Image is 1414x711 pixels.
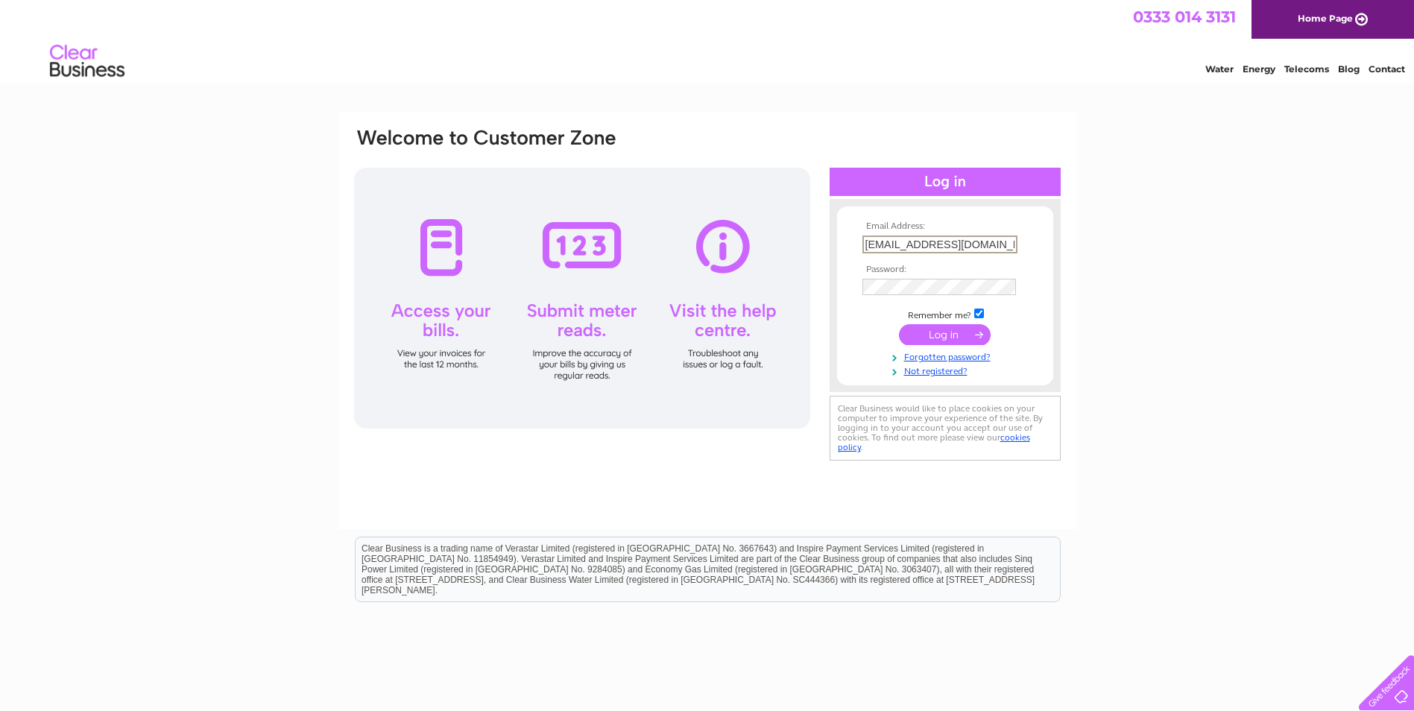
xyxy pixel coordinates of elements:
a: Energy [1243,63,1275,75]
a: Forgotten password? [862,349,1032,363]
input: Submit [899,324,991,345]
a: cookies policy [838,432,1030,452]
a: Blog [1338,63,1360,75]
div: Clear Business would like to place cookies on your computer to improve your experience of the sit... [830,396,1061,461]
a: Water [1205,63,1234,75]
a: Not registered? [862,363,1032,377]
div: Clear Business is a trading name of Verastar Limited (registered in [GEOGRAPHIC_DATA] No. 3667643... [356,8,1060,72]
th: Password: [859,265,1032,275]
a: Telecoms [1284,63,1329,75]
a: Contact [1369,63,1405,75]
a: 0333 014 3131 [1133,7,1236,26]
td: Remember me? [859,306,1032,321]
th: Email Address: [859,221,1032,232]
img: logo.png [49,39,125,84]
